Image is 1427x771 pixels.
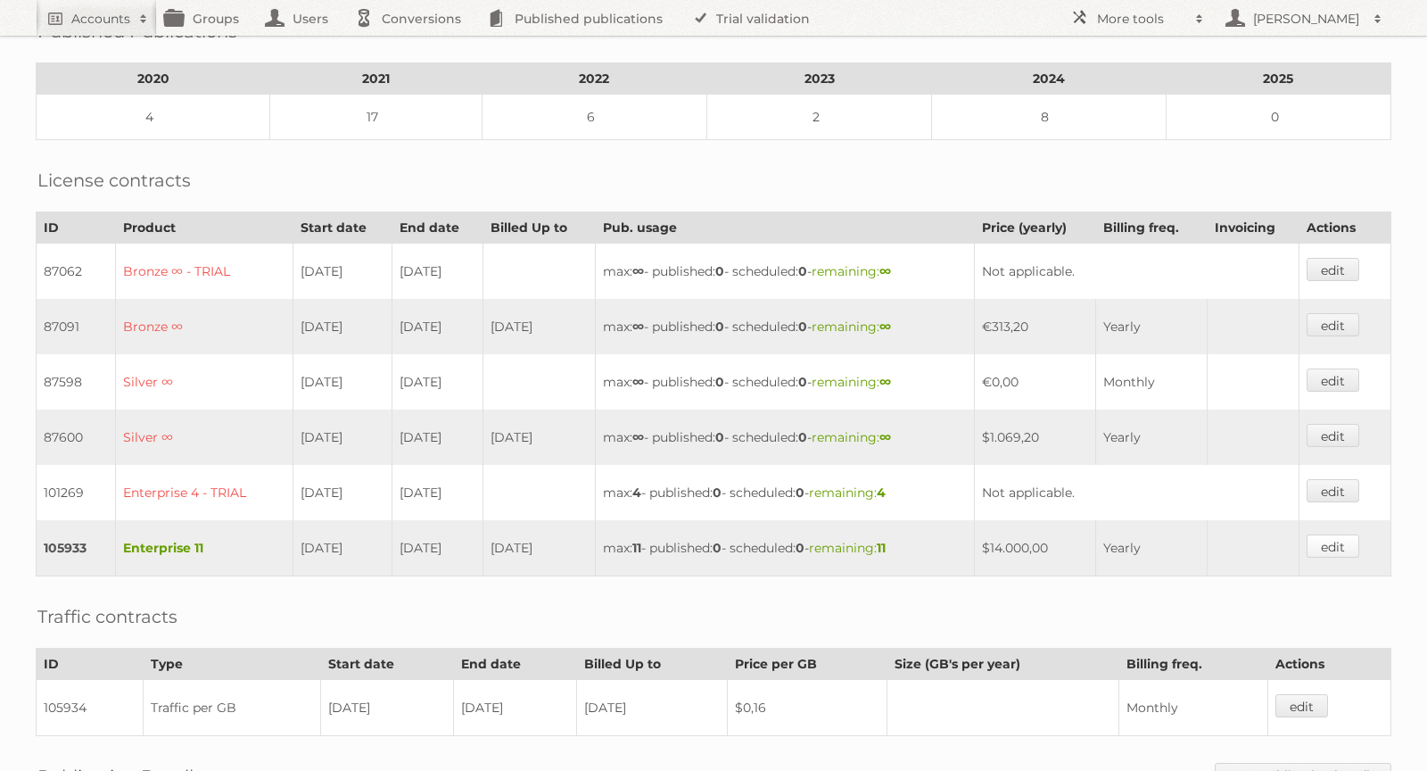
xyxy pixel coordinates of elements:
td: max: - published: - scheduled: - [596,354,975,410]
th: End date [392,212,483,244]
th: 2021 [270,63,482,95]
td: Bronze ∞ - TRIAL [116,244,293,300]
td: $0,16 [728,680,887,736]
th: 2020 [37,63,270,95]
td: $1.069,20 [974,410,1096,465]
a: edit [1307,313,1359,336]
th: 2024 [932,63,1166,95]
td: €313,20 [974,299,1096,354]
td: Traffic per GB [143,680,320,736]
strong: ∞ [879,263,891,279]
strong: 0 [715,319,724,335]
td: Bronze ∞ [116,299,293,354]
th: Billed Up to [576,649,727,680]
td: Monthly [1118,680,1268,736]
td: [DATE] [293,299,392,354]
td: Enterprise 4 - TRIAL [116,465,293,520]
th: Price (yearly) [974,212,1096,244]
th: 2025 [1166,63,1390,95]
td: 6 [482,95,706,140]
td: Silver ∞ [116,354,293,410]
th: Start date [293,212,392,244]
a: edit [1307,424,1359,447]
td: [DATE] [320,680,453,736]
td: $14.000,00 [974,520,1096,576]
td: Silver ∞ [116,410,293,465]
td: [DATE] [392,410,483,465]
td: [DATE] [392,244,483,300]
th: Actions [1268,649,1391,680]
td: [DATE] [293,244,392,300]
td: [DATE] [392,354,483,410]
strong: 0 [715,263,724,279]
strong: 0 [796,540,804,556]
strong: 0 [796,485,804,501]
span: remaining: [812,263,891,279]
td: [DATE] [483,299,596,354]
h2: License contracts [37,167,191,194]
td: Not applicable. [974,244,1299,300]
th: Actions [1299,212,1391,244]
td: max: - published: - scheduled: - [596,465,975,520]
strong: ∞ [632,319,644,335]
th: Billing freq. [1118,649,1268,680]
td: Monthly [1096,354,1207,410]
th: ID [37,212,116,244]
strong: ∞ [879,319,891,335]
td: 87091 [37,299,116,354]
th: Product [116,212,293,244]
strong: 0 [798,263,807,279]
strong: 0 [713,540,722,556]
td: [DATE] [483,410,596,465]
strong: 0 [798,319,807,335]
a: edit [1275,694,1328,717]
td: 87062 [37,244,116,300]
h2: More tools [1097,10,1186,28]
td: [DATE] [576,680,727,736]
td: 105934 [37,680,144,736]
td: 2 [707,95,932,140]
span: remaining: [809,485,886,501]
td: [DATE] [293,354,392,410]
td: [DATE] [293,465,392,520]
strong: ∞ [879,374,891,390]
strong: 0 [715,429,724,445]
td: [DATE] [392,520,483,576]
strong: ∞ [632,429,644,445]
td: [DATE] [392,465,483,520]
a: edit [1307,479,1359,502]
td: Enterprise 11 [116,520,293,576]
strong: 0 [798,429,807,445]
span: remaining: [812,429,891,445]
td: 0 [1166,95,1390,140]
strong: 0 [713,485,722,501]
td: max: - published: - scheduled: - [596,244,975,300]
th: Size (GB's per year) [887,649,1118,680]
td: Yearly [1096,299,1207,354]
th: ID [37,649,144,680]
h2: Accounts [71,10,130,28]
strong: ∞ [879,429,891,445]
a: edit [1307,258,1359,281]
td: 17 [270,95,482,140]
td: Yearly [1096,410,1207,465]
strong: 0 [715,374,724,390]
th: Billed Up to [483,212,596,244]
td: Not applicable. [974,465,1299,520]
td: 8 [932,95,1166,140]
th: End date [453,649,576,680]
a: edit [1307,369,1359,392]
a: edit [1307,535,1359,558]
strong: 4 [632,485,641,501]
td: [DATE] [453,680,576,736]
span: remaining: [809,540,886,556]
td: 101269 [37,465,116,520]
strong: 4 [877,485,886,501]
th: Start date [320,649,453,680]
td: [DATE] [483,520,596,576]
strong: 0 [798,374,807,390]
strong: 11 [877,540,886,556]
th: 2022 [482,63,706,95]
td: 87598 [37,354,116,410]
td: 87600 [37,410,116,465]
